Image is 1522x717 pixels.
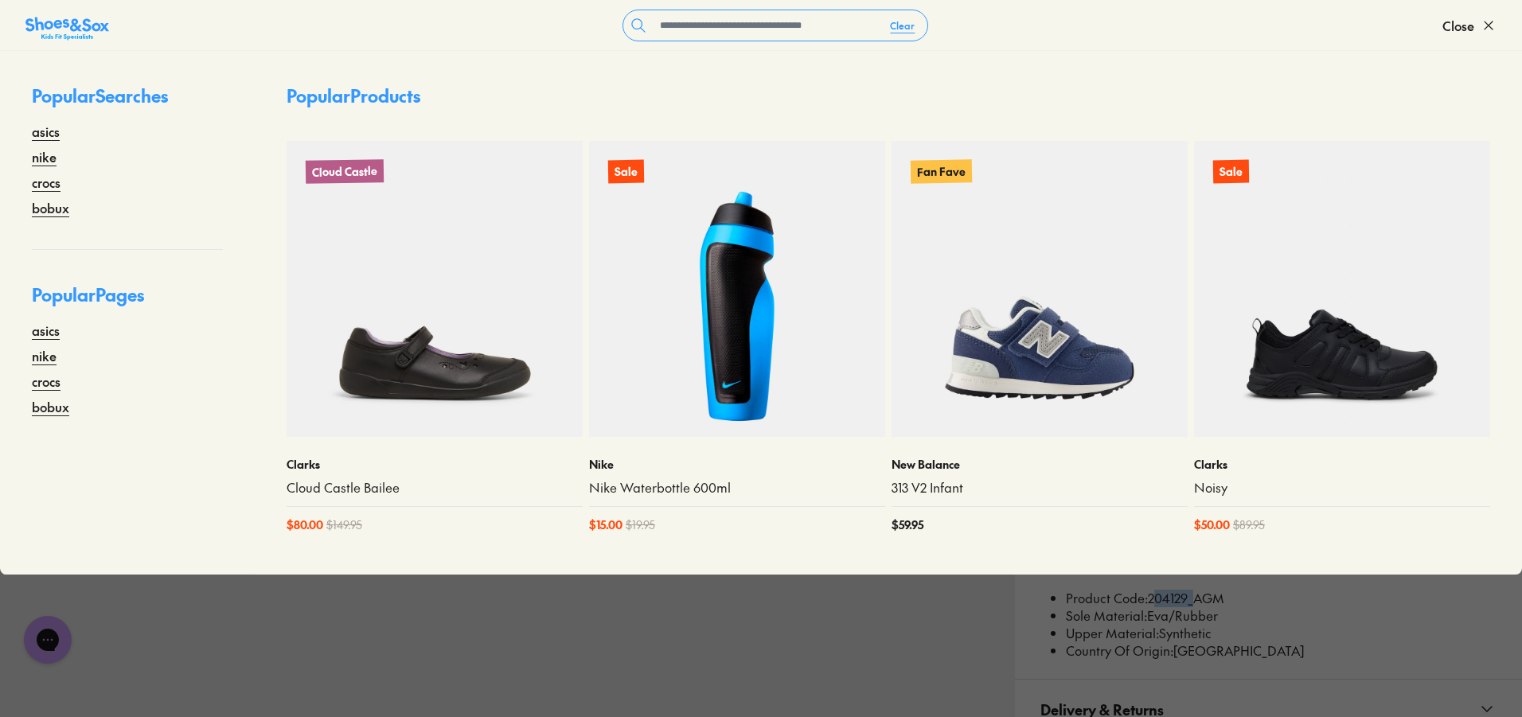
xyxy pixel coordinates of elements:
[911,159,972,183] p: Fan Fave
[1066,607,1497,625] li: Eva/Rubber
[1066,590,1497,607] li: 204129_AGM
[1066,589,1148,606] span: Product Code:
[1442,8,1497,43] button: Close
[1066,641,1173,659] span: Country Of Origin:
[1066,642,1497,660] li: [GEOGRAPHIC_DATA]
[16,610,80,669] iframe: Gorgias live chat messenger
[626,516,655,533] span: $ 19.95
[32,83,223,122] p: Popular Searches
[1066,606,1147,624] span: Sole Material:
[892,141,1188,437] a: Fan Fave
[1442,16,1474,35] span: Close
[306,159,384,184] p: Cloud Castle
[877,11,927,40] button: Clear
[1194,479,1490,497] a: Noisy
[589,516,622,533] span: $ 15.00
[1194,456,1490,473] p: Clarks
[1233,516,1265,533] span: $ 89.95
[892,516,923,533] span: $ 59.95
[589,141,885,437] a: Sale
[1066,624,1159,641] span: Upper Material:
[32,372,60,391] a: crocs
[287,456,583,473] p: Clarks
[589,479,885,497] a: Nike Waterbottle 600ml
[32,147,57,166] a: nike
[32,346,57,365] a: nike
[608,160,644,184] p: Sale
[32,173,60,192] a: crocs
[1194,516,1230,533] span: $ 50.00
[287,83,420,109] p: Popular Products
[1194,141,1490,437] a: Sale
[589,456,885,473] p: Nike
[287,141,583,437] a: Cloud Castle
[32,122,60,141] a: asics
[32,282,223,321] p: Popular Pages
[25,13,109,38] a: Shoes &amp; Sox
[287,516,323,533] span: $ 80.00
[287,479,583,497] a: Cloud Castle Bailee
[892,479,1188,497] a: 313 V2 Infant
[1213,160,1249,184] p: Sale
[32,198,69,217] a: bobux
[892,456,1188,473] p: New Balance
[1066,625,1497,642] li: Synthetic
[32,321,60,340] a: asics
[32,397,69,416] a: bobux
[326,516,362,533] span: $ 149.95
[25,16,109,41] img: SNS_Logo_Responsive.svg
